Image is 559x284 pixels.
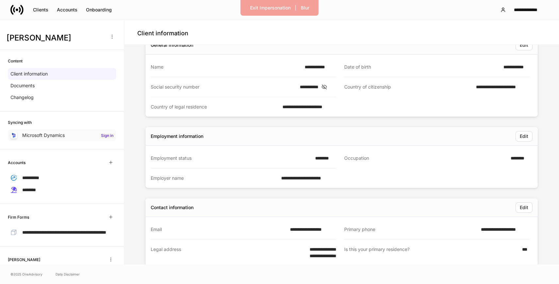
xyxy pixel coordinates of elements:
[8,68,116,80] a: Client information
[250,5,291,11] div: Exit Impersonation
[8,129,116,141] a: Microsoft DynamicsSign in
[296,3,313,13] button: Blur
[151,84,296,90] div: Social security number
[344,84,472,91] div: Country of citizenship
[8,257,40,263] h6: [PERSON_NAME]
[10,71,48,77] p: Client information
[8,159,25,166] h6: Accounts
[520,204,528,211] div: Edit
[344,64,500,70] div: Date of birth
[516,131,533,142] button: Edit
[57,7,77,13] div: Accounts
[10,272,42,277] span: © 2025 OneAdvisory
[56,272,80,277] a: Data Disclaimer
[151,42,193,48] div: General information
[8,58,23,64] h6: Content
[151,175,277,181] div: Employer name
[151,246,294,259] div: Legal address
[516,40,533,50] button: Edit
[151,204,194,211] div: Contact information
[86,7,112,13] div: Onboarding
[82,5,116,15] button: Onboarding
[520,133,528,140] div: Edit
[8,214,29,220] h6: Firm Forms
[344,155,507,162] div: Occupation
[344,246,518,259] div: Is this your primary residence?
[8,119,32,125] h6: Syncing with
[10,82,35,89] p: Documents
[151,133,203,140] div: Employment information
[29,5,53,15] button: Clients
[151,104,279,110] div: Country of legal residence
[11,133,16,138] img: sIOyOZvWb5kUEAwh5D03bPzsWHrUXBSdsWHDhg8Ma8+nBQBvlija69eFAv+snJUCyn8AqO+ElBnIpgMAAAAASUVORK5CYII=
[101,132,113,139] h6: Sign in
[151,155,311,161] div: Employment status
[137,29,188,37] h4: Client information
[151,226,286,233] div: Email
[10,94,34,101] p: Changelog
[301,5,309,11] div: Blur
[151,64,301,70] div: Name
[7,33,104,43] h3: [PERSON_NAME]
[344,226,477,233] div: Primary phone
[22,132,65,139] p: Microsoft Dynamics
[8,80,116,92] a: Documents
[53,5,82,15] button: Accounts
[246,3,295,13] button: Exit Impersonation
[520,42,528,48] div: Edit
[516,202,533,213] button: Edit
[33,7,48,13] div: Clients
[8,92,116,103] a: Changelog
